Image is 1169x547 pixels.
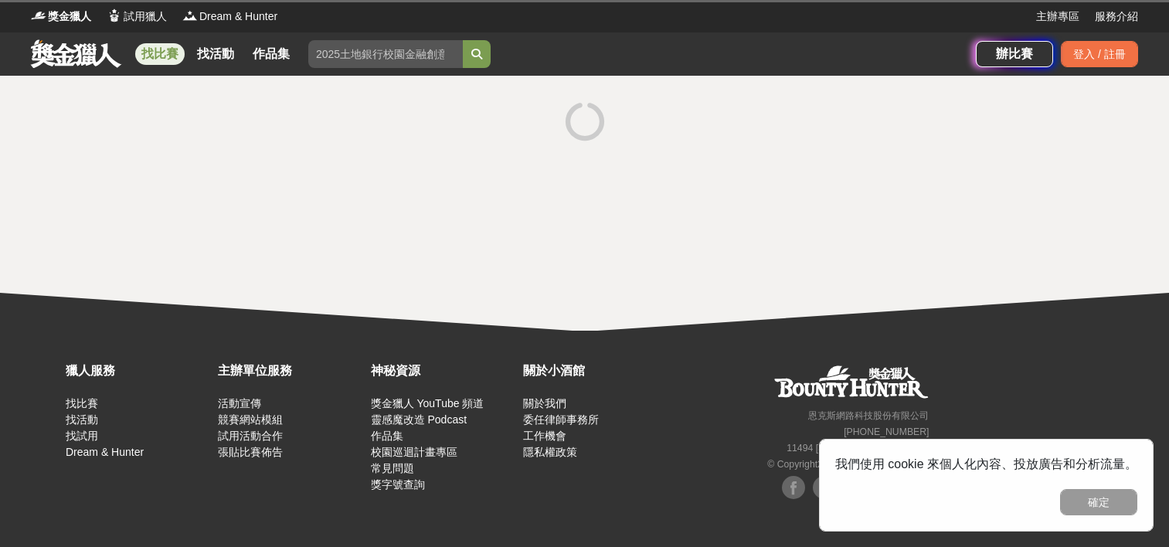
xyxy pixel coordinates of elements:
[844,426,929,437] small: [PHONE_NUMBER]
[246,43,296,65] a: 作品集
[787,443,929,454] small: 11494 [STREET_ADDRESS] 3 樓
[782,476,805,499] img: Facebook
[371,462,414,474] a: 常見問題
[1060,489,1137,515] button: 確定
[218,446,283,458] a: 張貼比賽佈告
[371,446,457,458] a: 校園巡迴計畫專區
[808,410,929,421] small: 恩克斯網路科技股份有限公司
[1095,8,1138,25] a: 服務介紹
[371,478,425,491] a: 獎字號查詢
[813,476,836,499] img: Facebook
[182,8,198,23] img: Logo
[135,43,185,65] a: 找比賽
[218,362,362,380] div: 主辦單位服務
[1036,8,1079,25] a: 主辦專區
[218,413,283,426] a: 競賽網站模組
[523,446,577,458] a: 隱私權政策
[66,413,98,426] a: 找活動
[371,413,467,426] a: 靈感魔改造 Podcast
[48,8,91,25] span: 獎金獵人
[218,430,283,442] a: 試用活動合作
[107,8,167,25] a: Logo試用獵人
[31,8,46,23] img: Logo
[124,8,167,25] span: 試用獵人
[218,397,261,409] a: 活動宣傳
[523,397,566,409] a: 關於我們
[767,459,929,470] small: © Copyright 2025 . All Rights Reserved.
[199,8,277,25] span: Dream & Hunter
[371,430,403,442] a: 作品集
[66,446,144,458] a: Dream & Hunter
[182,8,277,25] a: LogoDream & Hunter
[107,8,122,23] img: Logo
[66,430,98,442] a: 找試用
[835,457,1137,471] span: 我們使用 cookie 來個人化內容、投放廣告和分析流量。
[66,362,210,380] div: 獵人服務
[523,362,668,380] div: 關於小酒館
[191,43,240,65] a: 找活動
[371,362,515,380] div: 神秘資源
[523,430,566,442] a: 工作機會
[66,397,98,409] a: 找比賽
[1061,41,1138,67] div: 登入 / 註冊
[976,41,1053,67] a: 辦比賽
[371,397,484,409] a: 獎金獵人 YouTube 頻道
[308,40,463,68] input: 2025土地銀行校園金融創意挑戰賽：從你出發 開啟智慧金融新頁
[523,413,599,426] a: 委任律師事務所
[31,8,91,25] a: Logo獎金獵人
